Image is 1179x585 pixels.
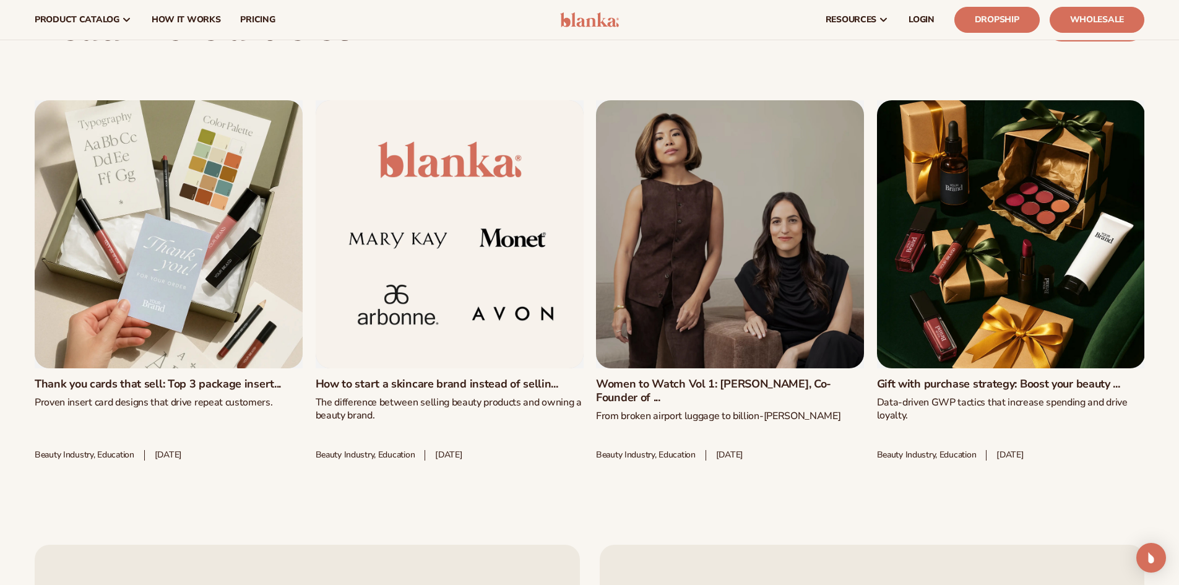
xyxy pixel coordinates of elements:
[877,378,1145,391] a: Gift with purchase strategy: Boost your beauty ...
[560,12,619,27] img: logo
[826,15,876,25] span: resources
[909,15,935,25] span: LOGIN
[35,100,303,461] div: 1 / 50
[1136,543,1166,573] div: Open Intercom Messenger
[596,100,864,461] div: 3 / 50
[954,7,1040,33] a: Dropship
[877,100,1145,461] div: 4 / 50
[316,378,584,391] a: How to start a skincare brand instead of sellin...
[35,15,119,25] span: product catalog
[316,100,584,461] div: 2 / 50
[35,378,303,391] a: Thank you cards that sell: Top 3 package insert...
[35,6,353,47] h2: Read more articles
[152,15,221,25] span: How It Works
[240,15,275,25] span: pricing
[596,378,864,404] a: Women to Watch Vol 1: [PERSON_NAME], Co-Founder of ...
[1050,7,1144,33] a: Wholesale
